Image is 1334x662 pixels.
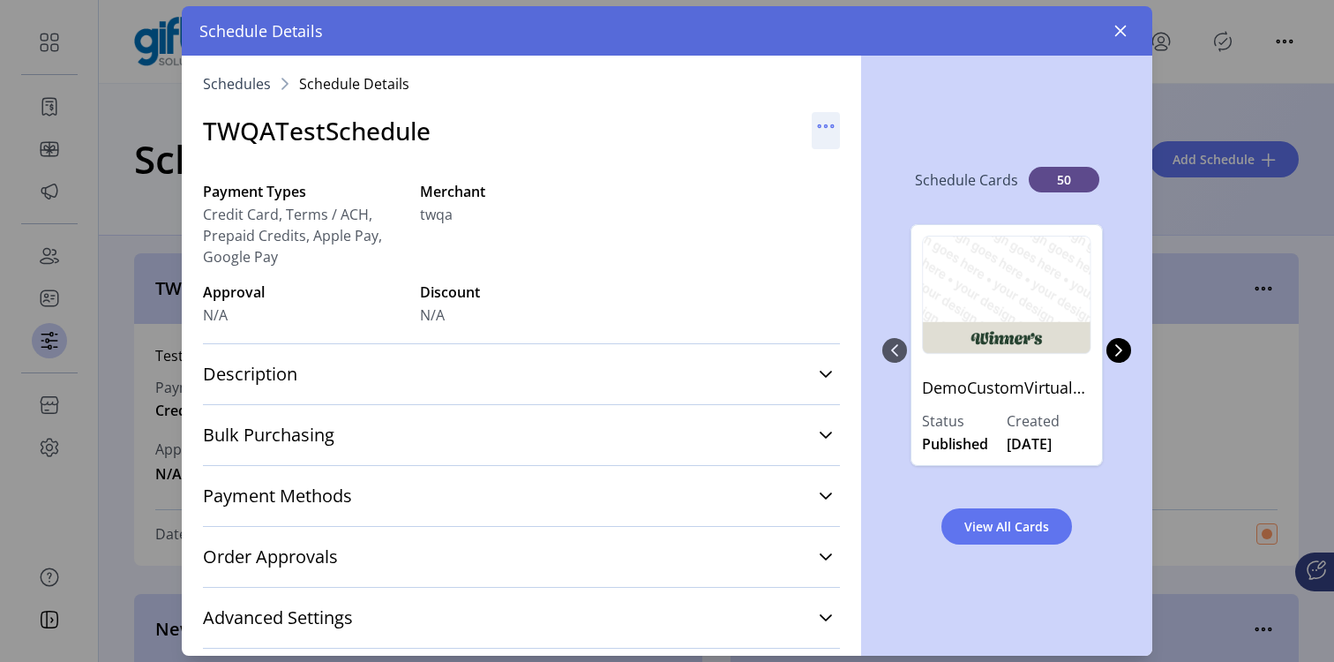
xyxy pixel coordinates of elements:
[964,517,1049,536] span: View All Cards
[203,355,840,394] a: Description
[203,112,431,149] h3: TWQATestSchedule
[203,609,353,627] span: Advanced Settings
[1029,167,1099,192] span: 50
[203,538,840,576] a: Order Approvals
[922,410,1007,432] label: Status
[922,365,1091,410] p: DemoCustomVirtualCard02
[1007,433,1052,455] span: [DATE]
[941,508,1072,545] button: View All Cards
[299,77,409,91] span: Schedule Details
[1106,338,1131,363] button: Next Page
[922,433,988,455] span: Published
[420,305,445,326] span: N/A
[203,181,406,202] label: Payment Types
[203,548,338,566] span: Order Approvals
[907,207,1106,494] div: 0
[203,365,297,383] span: Description
[203,204,406,267] span: Credit Card, Terms / ACH, Prepaid Credits, Apple Pay, Google Pay
[915,169,1018,191] p: Schedule Cards
[203,416,840,455] a: Bulk Purchasing
[420,204,453,225] span: twqa
[203,487,352,505] span: Payment Methods
[922,236,1091,355] img: DemoCustomVirtualCard02
[203,282,406,303] label: Approval
[203,77,271,91] a: Schedules
[1007,410,1091,432] label: Created
[203,477,840,515] a: Payment Methods
[420,282,623,303] label: Discount
[420,181,623,202] label: Merchant
[203,426,334,444] span: Bulk Purchasing
[203,305,228,326] span: N/A
[199,19,323,43] span: Schedule Details
[203,598,840,637] a: Advanced Settings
